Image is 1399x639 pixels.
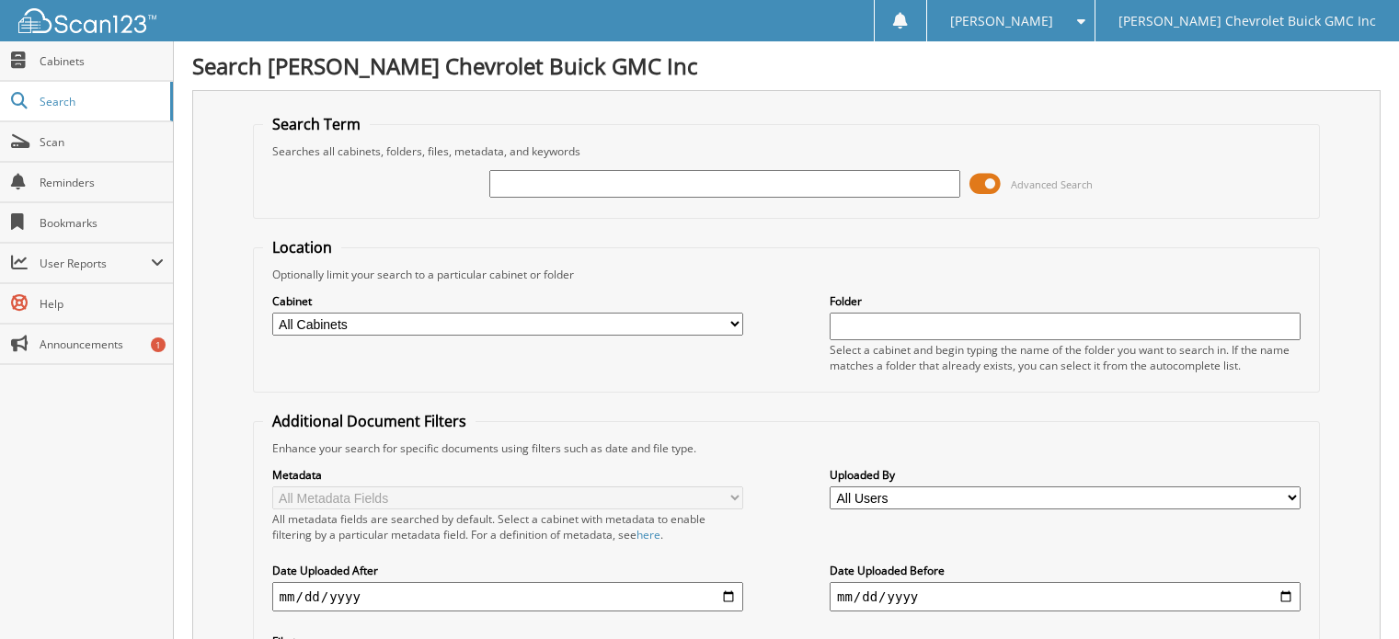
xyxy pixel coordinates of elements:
[40,134,164,150] span: Scan
[192,51,1381,81] h1: Search [PERSON_NAME] Chevrolet Buick GMC Inc
[272,511,743,542] div: All metadata fields are searched by default. Select a cabinet with metadata to enable filtering b...
[263,411,476,431] legend: Additional Document Filters
[263,114,370,134] legend: Search Term
[40,337,164,352] span: Announcements
[263,143,1311,159] div: Searches all cabinets, folders, files, metadata, and keywords
[263,237,341,257] legend: Location
[272,582,743,611] input: start
[18,8,156,33] img: scan123-logo-white.svg
[40,215,164,231] span: Bookmarks
[263,267,1311,282] div: Optionally limit your search to a particular cabinet or folder
[830,582,1301,611] input: end
[272,563,743,578] label: Date Uploaded After
[1011,177,1093,191] span: Advanced Search
[40,256,151,271] span: User Reports
[830,293,1301,309] label: Folder
[830,467,1301,483] label: Uploaded By
[40,94,161,109] span: Search
[950,16,1053,27] span: [PERSON_NAME]
[40,175,164,190] span: Reminders
[830,563,1301,578] label: Date Uploaded Before
[40,296,164,312] span: Help
[40,53,164,69] span: Cabinets
[263,440,1311,456] div: Enhance your search for specific documents using filters such as date and file type.
[272,467,743,483] label: Metadata
[1118,16,1376,27] span: [PERSON_NAME] Chevrolet Buick GMC Inc
[636,527,660,542] a: here
[272,293,743,309] label: Cabinet
[151,337,166,352] div: 1
[830,342,1301,373] div: Select a cabinet and begin typing the name of the folder you want to search in. If the name match...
